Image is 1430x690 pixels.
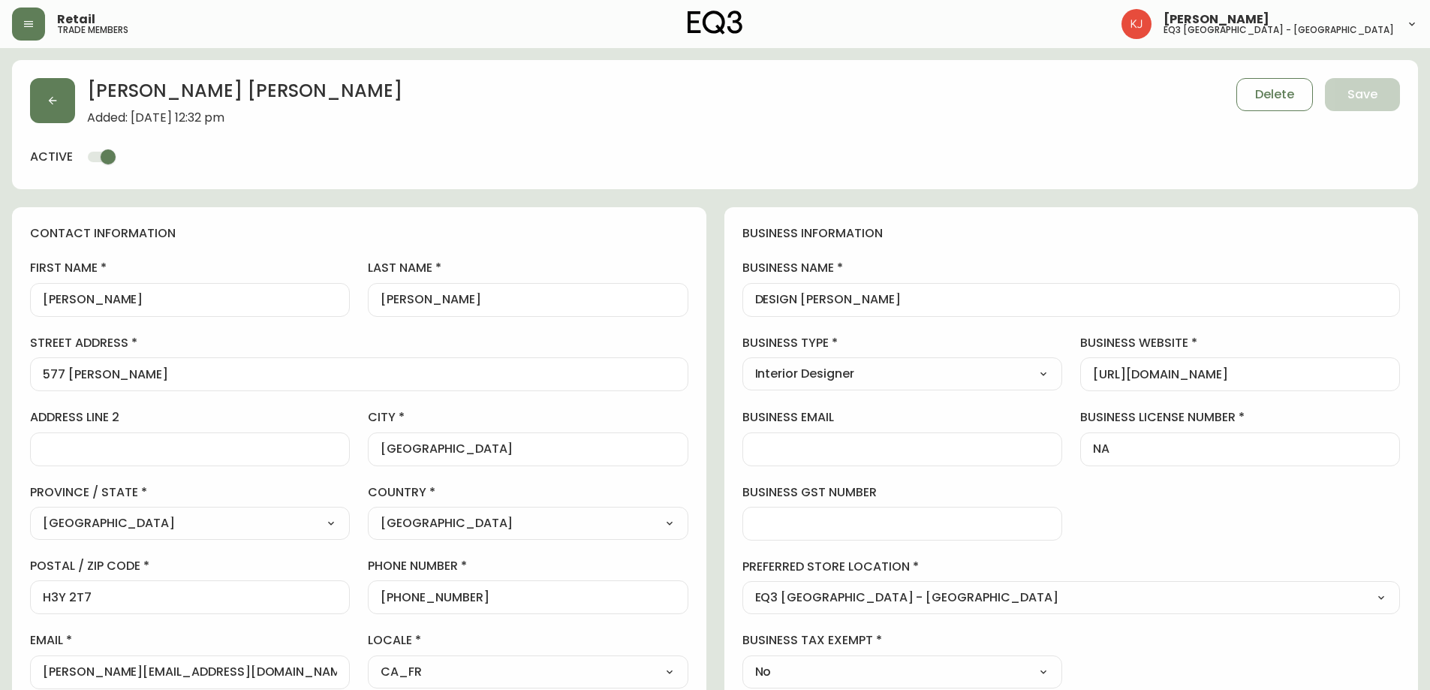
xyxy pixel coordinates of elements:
label: postal / zip code [30,558,350,574]
label: email [30,632,350,649]
label: preferred store location [742,559,1401,575]
h4: contact information [30,225,688,242]
label: business name [742,260,1401,276]
h2: [PERSON_NAME] [PERSON_NAME] [87,78,402,111]
label: locale [368,632,688,649]
span: Added: [DATE] 12:32 pm [87,111,402,125]
label: province / state [30,484,350,501]
label: business email [742,409,1062,426]
label: last name [368,260,688,276]
label: business license number [1080,409,1400,426]
span: Delete [1255,86,1294,103]
img: logo [688,11,743,35]
h4: active [30,149,73,165]
label: city [368,409,688,426]
label: business gst number [742,484,1062,501]
label: address line 2 [30,409,350,426]
label: street address [30,335,688,351]
label: business type [742,335,1062,351]
label: phone number [368,558,688,574]
label: country [368,484,688,501]
h5: eq3 [GEOGRAPHIC_DATA] - [GEOGRAPHIC_DATA] [1164,26,1394,35]
label: first name [30,260,350,276]
h5: trade members [57,26,128,35]
input: https://www.designshop.com [1093,367,1387,381]
img: 24a625d34e264d2520941288c4a55f8e [1121,9,1152,39]
label: business website [1080,335,1400,351]
span: Retail [57,14,95,26]
span: [PERSON_NAME] [1164,14,1269,26]
h4: business information [742,225,1401,242]
button: Delete [1236,78,1313,111]
label: business tax exempt [742,632,1062,649]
